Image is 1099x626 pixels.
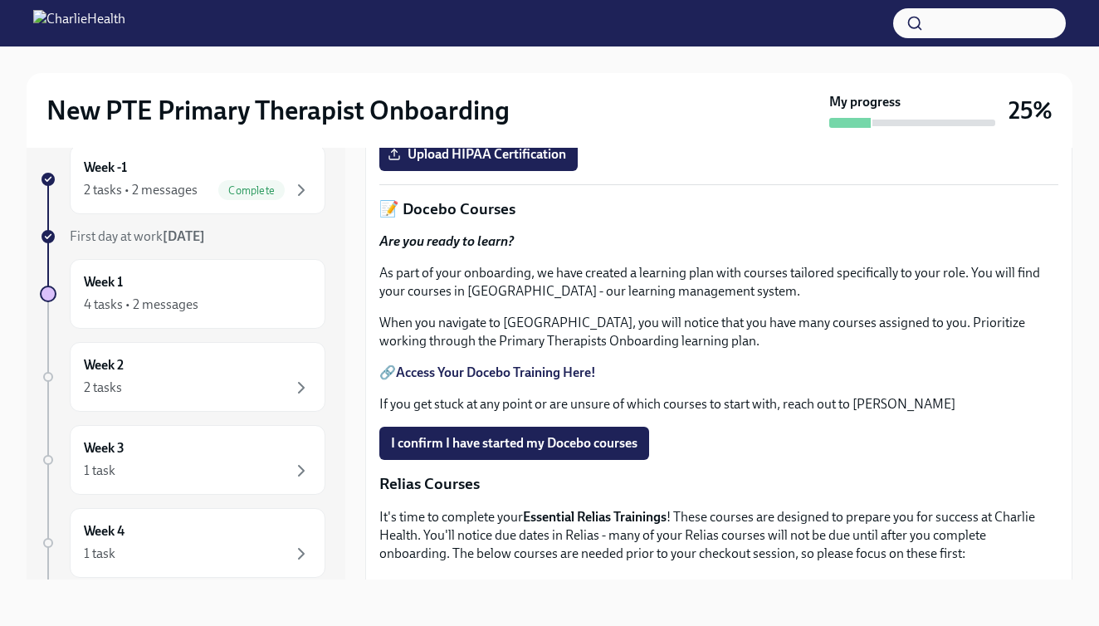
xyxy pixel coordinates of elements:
[379,427,649,460] button: I confirm I have started my Docebo courses
[84,379,122,397] div: 2 tasks
[396,364,596,380] a: Access Your Docebo Training Here!
[379,264,1058,301] p: As part of your onboarding, we have created a learning plan with courses tailored specifically to...
[84,356,124,374] h6: Week 2
[84,545,115,563] div: 1 task
[379,198,1058,220] p: 📝 Docebo Courses
[379,508,1058,563] p: It's time to complete your ! These courses are designed to prepare you for success at Charlie Hea...
[84,273,123,291] h6: Week 1
[379,138,578,171] label: Upload HIPAA Certification
[84,462,115,480] div: 1 task
[413,576,1058,594] li: : Learn how to navigate challenging situations with clients.
[379,364,1058,382] p: 🔗
[379,233,514,249] strong: Are you ready to learn?
[523,509,667,525] strong: Essential Relias Trainings
[84,439,125,457] h6: Week 3
[40,259,325,329] a: Week 14 tasks • 2 messages
[84,159,127,177] h6: Week -1
[391,146,566,163] span: Upload HIPAA Certification
[379,473,1058,495] p: Relias Courses
[829,93,901,111] strong: My progress
[218,184,285,197] span: Complete
[33,10,125,37] img: CharlieHealth
[40,508,325,578] a: Week 41 task
[40,342,325,412] a: Week 22 tasks
[46,94,510,127] h2: New PTE Primary Therapist Onboarding
[379,395,1058,413] p: If you get stuck at any point or are unsure of which courses to start with, reach out to [PERSON_...
[84,522,125,540] h6: Week 4
[1009,95,1053,125] h3: 25%
[379,314,1058,350] p: When you navigate to [GEOGRAPHIC_DATA], you will notice that you have many courses assigned to yo...
[391,435,637,452] span: I confirm I have started my Docebo courses
[40,144,325,214] a: Week -12 tasks • 2 messagesComplete
[40,425,325,495] a: Week 31 task
[70,228,205,244] span: First day at work
[413,577,559,593] strong: De-Escalation Techniques
[163,228,205,244] strong: [DATE]
[40,227,325,246] a: First day at work[DATE]
[84,181,198,199] div: 2 tasks • 2 messages
[84,296,198,314] div: 4 tasks • 2 messages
